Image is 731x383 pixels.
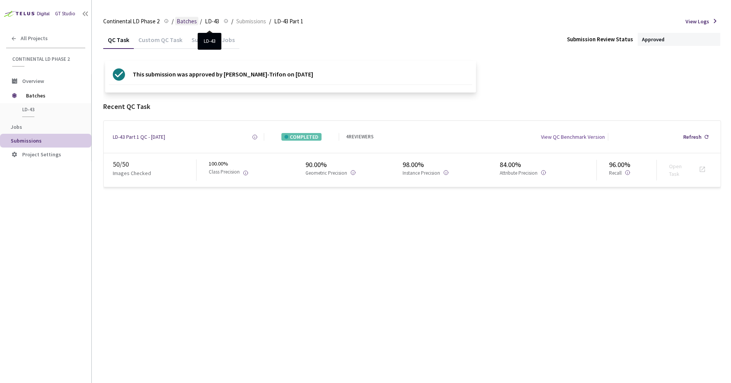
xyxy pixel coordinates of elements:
[133,68,313,81] p: This submission was approved by [PERSON_NAME]-Trifon on [DATE]
[209,160,306,180] div: 100.00%
[103,17,159,26] span: Continental LD Phase 2
[26,88,78,103] span: Batches
[103,102,721,112] div: Recent QC Task
[236,17,266,26] span: Submissions
[205,17,219,26] span: LD-43
[269,17,271,26] li: /
[669,163,682,177] a: Open Task
[609,170,622,177] p: Recall
[134,36,187,49] div: Custom QC Task
[11,137,42,144] span: Submissions
[172,17,174,26] li: /
[305,170,347,177] p: Geometric Precision
[22,151,61,158] span: Project Settings
[305,160,403,170] div: 90.00%
[403,160,500,170] div: 98.00%
[22,106,79,113] span: LD-43
[12,56,81,62] span: Continental LD Phase 2
[113,169,151,177] p: Images Checked
[200,17,202,26] li: /
[609,160,656,170] div: 96.00%
[541,133,605,141] div: View QC Benchmark Version
[403,170,440,177] p: Instance Precision
[274,17,303,26] span: LD-43 Part 1
[281,133,322,141] div: COMPLETED
[231,17,233,26] li: /
[686,18,709,25] span: View Logs
[187,36,239,49] div: Submitted Jobs
[500,170,538,177] p: Attribute Precision
[175,17,198,25] a: Batches
[567,35,633,43] div: Submission Review Status
[11,123,22,130] span: Jobs
[177,17,197,26] span: Batches
[22,78,44,84] span: Overview
[683,133,702,141] div: Refresh
[500,160,597,170] div: 84.00%
[235,17,268,25] a: Submissions
[103,36,134,49] div: QC Task
[113,133,165,141] a: LD-43 Part 1 QC - [DATE]
[113,159,196,169] div: 50 / 50
[209,169,240,177] p: Class Precision
[55,10,75,18] div: GT Studio
[346,133,374,141] div: 4 REVIEWERS
[21,35,48,42] span: All Projects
